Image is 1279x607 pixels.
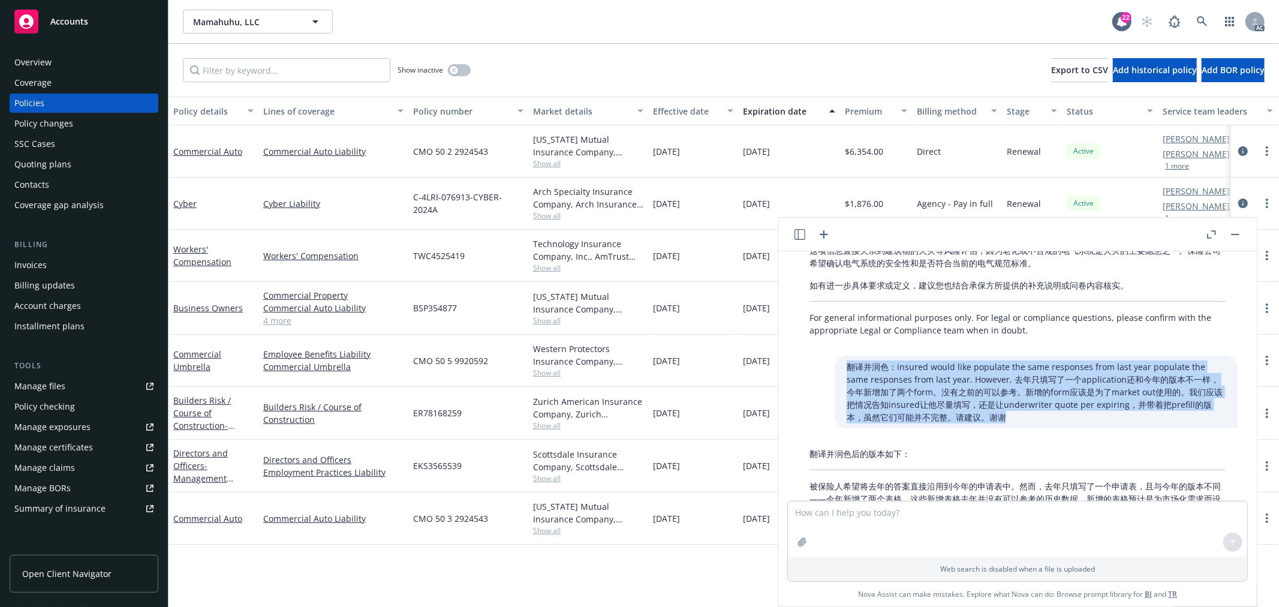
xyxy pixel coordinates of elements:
a: Manage BORs [10,479,158,498]
a: Employee Benefits Liability [263,348,404,360]
a: Cyber [173,198,197,209]
a: Policy changes [10,114,158,133]
button: Policy details [168,97,258,125]
div: Manage claims [14,458,75,477]
div: Manage exposures [14,417,91,437]
a: Cyber Liability [263,197,404,210]
button: Status [1062,97,1158,125]
a: Workers' Compensation [173,244,231,268]
div: [US_STATE] Mutual Insurance Company, [US_STATE] Mutual Insurance [533,290,643,315]
span: [DATE] [743,197,770,210]
span: Accounts [50,17,88,26]
a: Manage certificates [10,438,158,457]
a: more [1260,459,1274,473]
span: Show all [533,263,643,273]
p: 被保险人希望将去年的答案直接沿用到今年的申请表中。然而，去年只填写了一个申请表，且与今年的版本不同——今年新增了两个表格，这些新增表格去年并没有可以参考的历史数据。新增的表格预计是为市场化需求而... [809,480,1226,518]
div: Coverage [14,73,52,92]
a: SSC Cases [10,134,158,154]
a: Commercial Umbrella [263,360,404,373]
span: Show all [533,368,643,378]
button: Add BOR policy [1202,58,1265,82]
span: Show inactive [398,65,443,75]
p: For general informational purposes only. For legal or compliance questions, please confirm with t... [809,311,1226,336]
button: Mamahuhu, LLC [183,10,333,34]
span: Show all [533,158,643,169]
a: more [1260,196,1274,211]
div: Policy details [173,105,240,118]
a: Business Owners [173,302,243,314]
div: Billing updates [14,276,75,295]
span: CMO 50 5 9920592 [413,354,488,367]
a: more [1260,406,1274,420]
span: [DATE] [743,354,770,367]
a: Billing updates [10,276,158,295]
div: Status [1067,105,1140,118]
a: Commercial Auto [173,146,242,157]
p: 这项信息直接关系到建筑物的火灾等风险评估，因为老化或不合规的电气系统是火灾的主要隐患之一。保险公司希望确认电气系统的安全性和是否符合当前的电气规范标准。 [809,244,1226,269]
button: 1 more [1165,215,1189,222]
div: Stage [1007,105,1044,118]
a: Invoices [10,256,158,275]
div: [US_STATE] Mutual Insurance Company, [US_STATE] Mutual Insurance [533,500,643,525]
a: TR [1168,589,1177,599]
a: Coverage [10,73,158,92]
button: Lines of coverage [258,97,408,125]
div: Analytics hub [10,542,158,554]
span: [DATE] [743,407,770,419]
span: EKS3565539 [413,459,462,472]
span: Active [1072,198,1096,209]
div: Manage files [14,377,65,396]
a: 4 more [263,314,404,327]
button: Policy number [408,97,528,125]
a: [PERSON_NAME] [1163,185,1230,197]
p: 翻译并润色：insured would like ​populate the same responses from last year populate the same responses ... [847,360,1226,423]
div: Lines of coverage [263,105,390,118]
div: Billing method [917,105,984,118]
div: 22 [1121,12,1131,23]
a: Switch app [1218,10,1242,34]
a: Manage claims [10,458,158,477]
span: Show all [533,525,643,536]
a: Commercial Auto Liability [263,302,404,314]
p: 如有进一步具体要求或定义，建议您也结合承保方所提供的补充说明或问卷内容核实。 [809,279,1226,292]
a: circleInformation [1236,144,1250,158]
a: Overview [10,53,158,72]
button: Export to CSV [1051,58,1108,82]
span: $6,354.00 [845,145,883,158]
span: [DATE] [653,250,680,262]
a: Builders Risk / Course of Construction [173,395,249,469]
span: $1,876.00 [845,197,883,210]
div: Zurich American Insurance Company, Zurich Insurance Group, [GEOGRAPHIC_DATA] Assure/[GEOGRAPHIC_D... [533,395,643,420]
div: Invoices [14,256,47,275]
button: Expiration date [738,97,840,125]
div: Technology Insurance Company, Inc., AmTrust Financial Services [533,238,643,263]
span: [DATE] [743,512,770,525]
div: Policy changes [14,114,73,133]
span: Nova Assist can make mistakes. Explore what Nova can do: Browse prompt library for and [783,582,1252,606]
a: Report a Bug [1163,10,1187,34]
span: Renewal [1007,145,1041,158]
span: Add BOR policy [1202,64,1265,76]
p: 翻译并润色后的版本如下： [809,447,1226,460]
div: Summary of insurance [14,499,106,518]
a: Directors and Officers [173,447,228,497]
a: Commercial Property [263,289,404,302]
a: Directors and Officers [263,453,404,466]
div: Quoting plans [14,155,71,174]
span: BSP354877 [413,302,457,314]
button: Billing method [912,97,1002,125]
span: Open Client Navigator [22,567,112,580]
a: Start snowing [1135,10,1159,34]
div: Policy checking [14,397,75,416]
a: [PERSON_NAME] [1163,133,1230,145]
div: Premium [845,105,894,118]
a: Commercial Umbrella [173,348,221,372]
a: more [1260,301,1274,315]
span: [DATE] [743,302,770,314]
a: [PERSON_NAME] [1163,200,1230,212]
span: Active [1072,146,1096,157]
span: Export to CSV [1051,64,1108,76]
span: Add historical policy [1113,64,1197,76]
div: [US_STATE] Mutual Insurance Company, [US_STATE] Mutual Insurance [533,133,643,158]
a: circleInformation [1236,196,1250,211]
